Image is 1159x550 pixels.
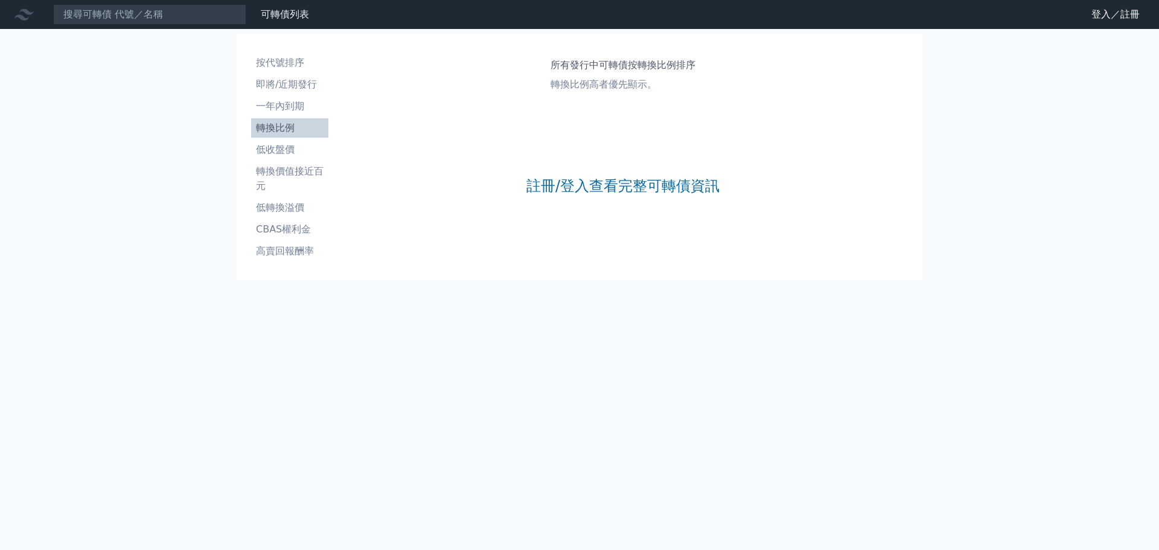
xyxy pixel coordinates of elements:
[251,220,328,239] a: CBAS權利金
[1082,5,1149,24] a: 登入／註冊
[526,176,720,196] a: 註冊/登入查看完整可轉債資訊
[251,77,328,92] li: 即將/近期發行
[551,77,695,92] p: 轉換比例高者優先顯示。
[251,56,328,70] li: 按代號排序
[251,164,328,193] li: 轉換價值接近百元
[251,75,328,94] a: 即將/近期發行
[251,118,328,138] a: 轉換比例
[261,8,309,20] a: 可轉債列表
[251,140,328,159] a: 低收盤價
[251,162,328,196] a: 轉換價值接近百元
[251,142,328,157] li: 低收盤價
[251,53,328,72] a: 按代號排序
[251,244,328,258] li: 高賣回報酬率
[551,58,695,72] h1: 所有發行中可轉債按轉換比例排序
[251,99,328,114] li: 一年內到期
[251,97,328,116] a: 一年內到期
[251,222,328,237] li: CBAS權利金
[251,198,328,217] a: 低轉換溢價
[251,241,328,261] a: 高賣回報酬率
[251,121,328,135] li: 轉換比例
[251,200,328,215] li: 低轉換溢價
[53,4,246,25] input: 搜尋可轉債 代號／名稱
